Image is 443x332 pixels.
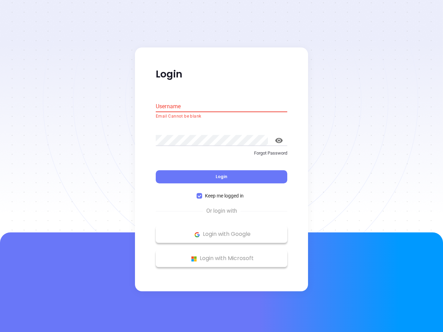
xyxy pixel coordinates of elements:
p: Email Cannot be blank [156,113,287,120]
span: Keep me logged in [202,192,246,200]
p: Login [156,68,287,81]
p: Forgot Password [156,150,287,157]
button: Google Logo Login with Google [156,226,287,243]
button: Microsoft Logo Login with Microsoft [156,250,287,267]
button: toggle password visibility [271,132,287,149]
a: Forgot Password [156,150,287,162]
img: Microsoft Logo [190,255,198,263]
span: Login [216,174,227,180]
button: Login [156,170,287,184]
img: Google Logo [193,230,201,239]
p: Login with Microsoft [159,253,284,264]
span: Or login with [203,207,241,215]
p: Login with Google [159,229,284,240]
